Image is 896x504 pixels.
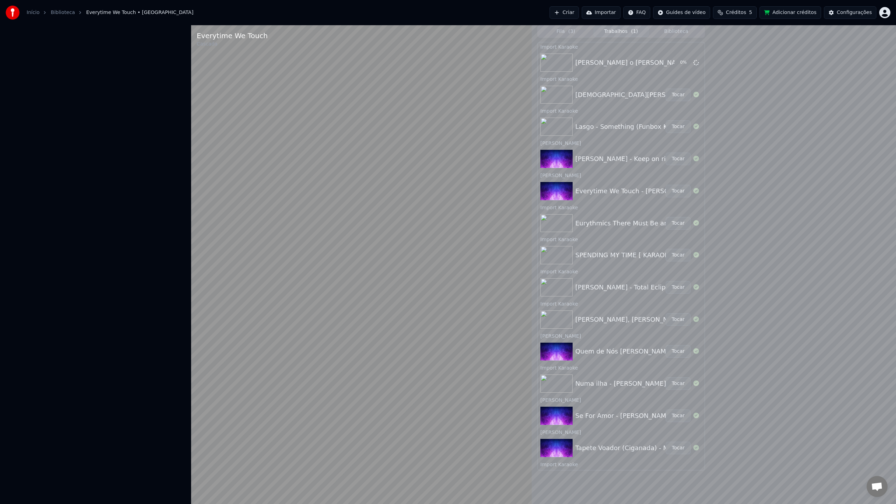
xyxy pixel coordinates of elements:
[666,377,691,390] button: Tocar
[538,42,705,51] div: Import Karaoke
[538,106,705,115] div: Import Karaoke
[594,27,649,37] button: Trabalhos
[27,9,40,16] a: Início
[197,31,268,41] div: Everytime We Touch
[666,313,691,326] button: Tocar
[759,6,821,19] button: Adicionar créditos
[680,60,691,65] div: 0 %
[837,9,872,16] div: Configurações
[538,75,705,83] div: Import Karaoke
[575,346,700,356] div: Quem de Nós [PERSON_NAME] Foguete
[538,235,705,243] div: Import Karaoke
[86,9,193,16] span: Everytime We Touch • [GEOGRAPHIC_DATA]
[538,428,705,436] div: [PERSON_NAME]
[538,331,705,340] div: [PERSON_NAME]
[666,217,691,230] button: Tocar
[575,411,706,421] div: Se For Amor - [PERSON_NAME] (youtube)
[575,90,870,100] div: [DEMOGRAPHIC_DATA][PERSON_NAME] (Karaoke Version) - Sing King (1080p, h264, youtube)
[666,89,691,101] button: Tocar
[749,9,752,16] span: 5
[27,9,194,16] nav: breadcrumb
[666,153,691,165] button: Tocar
[666,442,691,454] button: Tocar
[666,345,691,358] button: Tocar
[582,6,621,19] button: Importar
[666,409,691,422] button: Tocar
[197,41,268,48] div: Cascada
[575,379,666,388] div: Numa ilha - [PERSON_NAME]
[538,27,594,37] button: Fila
[538,299,705,308] div: Import Karaoke
[575,186,698,196] div: Everytime We Touch - [PERSON_NAME]
[649,27,704,37] button: Biblioteca
[575,154,679,164] div: [PERSON_NAME] - Keep on rising
[549,6,579,19] button: Criar
[666,249,691,261] button: Tocar
[867,476,888,497] div: Bate-papo aberto
[538,363,705,372] div: Import Karaoke
[575,122,841,132] div: Lasgo - Something (Funbox Karaoke, 2001) - Funbox Karaoke (720p, h264, youtube)
[51,9,75,16] a: Biblioteca
[575,443,688,453] div: Tapete Voador (Ciganada) - Mãeana
[623,6,650,19] button: FAQ
[666,120,691,133] button: Tocar
[568,28,575,35] span: ( 3 )
[726,9,746,16] span: Créditos
[713,6,757,19] button: Créditos5
[6,6,20,20] img: youka
[631,28,638,35] span: ( 1 )
[824,6,876,19] button: Configurações
[653,6,710,19] button: Guides de vídeo
[538,267,705,275] div: Import Karaoke
[666,281,691,294] button: Tocar
[538,139,705,147] div: [PERSON_NAME]
[538,171,705,179] div: [PERSON_NAME]
[538,460,705,468] div: Import Karaoke
[538,203,705,211] div: Import Karaoke
[538,395,705,404] div: [PERSON_NAME]
[666,185,691,197] button: Tocar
